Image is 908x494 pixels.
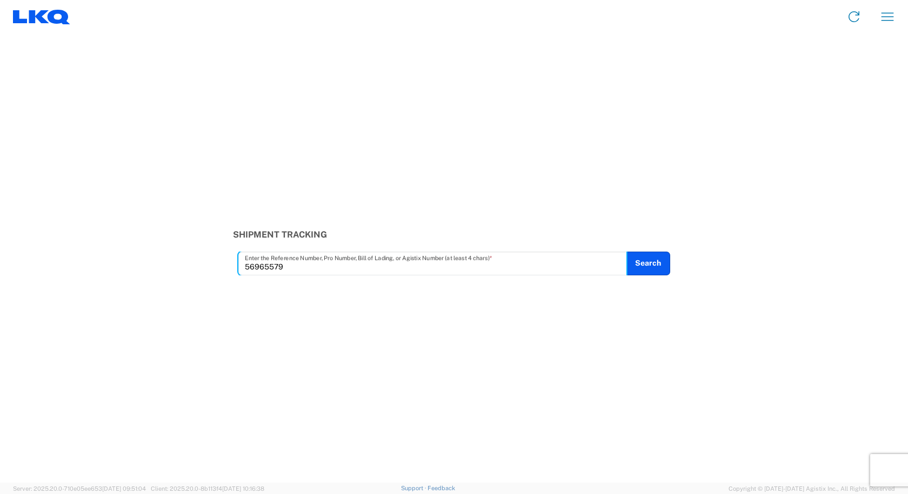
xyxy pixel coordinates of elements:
[233,229,676,240] h3: Shipment Tracking
[151,485,264,492] span: Client: 2025.20.0-8b113f4
[401,485,428,491] a: Support
[626,252,670,275] button: Search
[729,484,895,493] span: Copyright © [DATE]-[DATE] Agistix Inc., All Rights Reserved
[102,485,146,492] span: [DATE] 09:51:04
[222,485,264,492] span: [DATE] 10:16:38
[428,485,455,491] a: Feedback
[13,485,146,492] span: Server: 2025.20.0-710e05ee653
